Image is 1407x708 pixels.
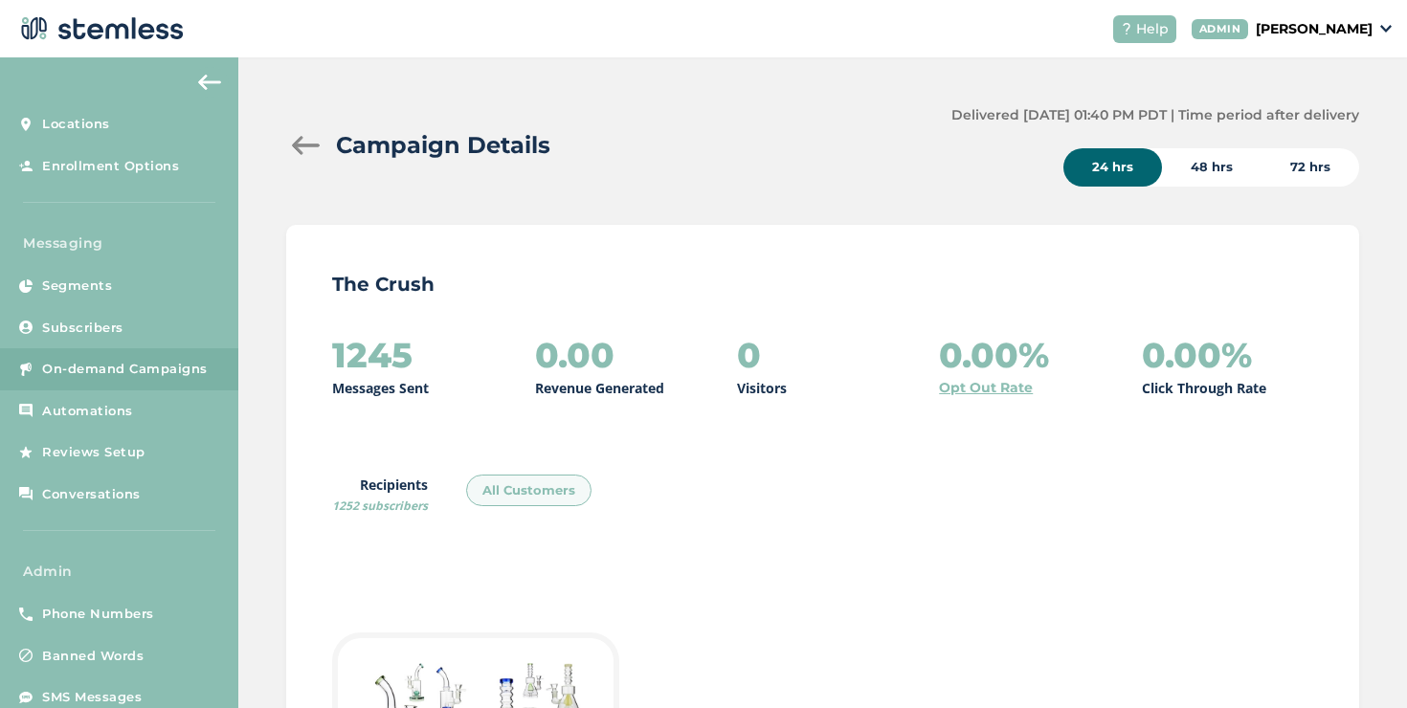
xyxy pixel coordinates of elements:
[332,498,428,514] span: 1252 subscribers
[535,378,664,398] p: Revenue Generated
[1063,148,1162,187] div: 24 hrs
[737,378,787,398] p: Visitors
[42,443,145,462] span: Reviews Setup
[332,336,413,374] h2: 1245
[42,360,208,379] span: On-demand Campaigns
[466,475,592,507] div: All Customers
[332,475,428,515] label: Recipients
[939,378,1033,398] a: Opt Out Rate
[1142,378,1266,398] p: Click Through Rate
[42,319,123,338] span: Subscribers
[1136,19,1169,39] span: Help
[42,485,141,504] span: Conversations
[1311,616,1407,708] iframe: Chat Widget
[198,75,221,90] img: icon-arrow-back-accent-c549486e.svg
[42,157,179,176] span: Enrollment Options
[1192,19,1249,39] div: ADMIN
[939,336,1049,374] h2: 0.00%
[42,647,144,666] span: Banned Words
[42,402,133,421] span: Automations
[336,128,550,163] h2: Campaign Details
[1121,23,1132,34] img: icon-help-white-03924b79.svg
[1142,336,1252,374] h2: 0.00%
[535,336,614,374] h2: 0.00
[1162,148,1262,187] div: 48 hrs
[1380,25,1392,33] img: icon_down-arrow-small-66adaf34.svg
[42,115,110,134] span: Locations
[332,378,429,398] p: Messages Sent
[15,10,184,48] img: logo-dark-0685b13c.svg
[42,688,142,707] span: SMS Messages
[42,277,112,296] span: Segments
[1262,148,1359,187] div: 72 hrs
[737,336,761,374] h2: 0
[42,605,154,624] span: Phone Numbers
[1256,19,1373,39] p: [PERSON_NAME]
[951,105,1359,125] label: Delivered [DATE] 01:40 PM PDT | Time period after delivery
[332,271,1313,298] p: The Crush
